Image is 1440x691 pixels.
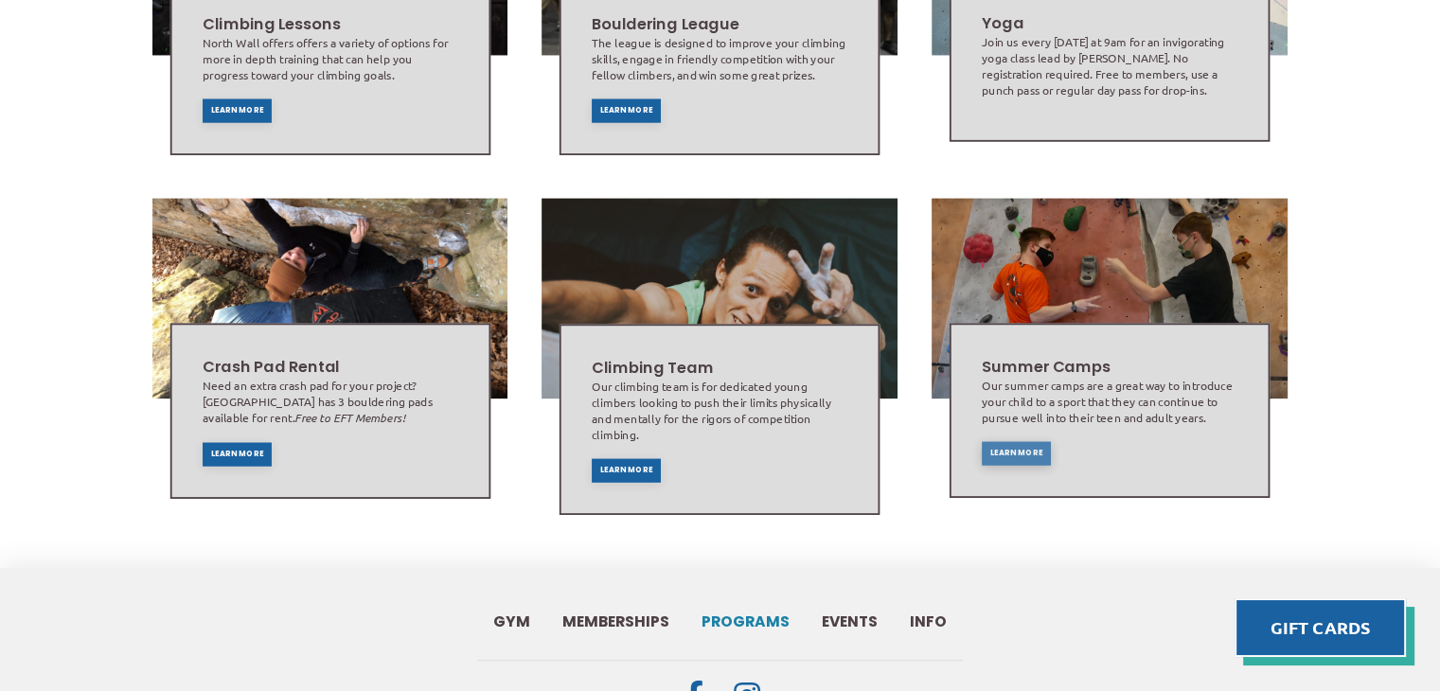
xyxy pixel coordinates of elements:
span: Learn More [600,467,653,474]
div: North Wall offers offers a variety of options for more in depth training that can help you progre... [202,34,457,82]
div: The league is designed to improve your climbing skills, engage in friendly competition with your ... [592,34,847,82]
span: Memberships [562,614,669,629]
h2: Summer Camps [982,355,1237,377]
div: Our summer camps are a great way to introduce your child to a sport that they can continue to pur... [982,377,1237,425]
h2: Crash Pad Rental [202,355,457,377]
div: Join us every [DATE] at 9am for an invigorating yoga class lead by [PERSON_NAME]. No registration... [982,33,1237,97]
a: Gym [477,598,546,646]
span: Events [822,614,878,629]
h2: Yoga [982,11,1237,33]
span: Info [910,614,947,629]
a: Learn More [592,98,661,122]
a: Learn More [592,458,661,482]
img: Image [542,198,898,398]
h2: Climbing Team [592,356,847,378]
a: Memberships [546,598,685,646]
span: Learn More [600,106,653,114]
h2: Climbing Lessons [202,12,457,34]
a: Events [806,598,894,646]
a: Learn More [982,441,1051,465]
span: Learn More [990,450,1043,457]
span: Learn More [210,106,263,114]
span: Gym [493,614,530,629]
a: Learn More [202,442,271,466]
a: Programs [685,598,806,646]
div: Need an extra crash pad for your project? [GEOGRAPHIC_DATA] has 3 bouldering pads available for r... [202,377,457,426]
span: Learn More [210,451,263,458]
a: Learn More [202,98,271,122]
img: Image [151,198,507,398]
img: Image [931,198,1289,398]
a: Info [894,598,963,646]
h2: Bouldering League [592,12,847,34]
div: Our climbing team is for dedicated young climbers looking to push their limits physically and men... [592,378,847,442]
span: Programs [702,614,790,629]
em: Free to EFT Members! [294,409,404,425]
